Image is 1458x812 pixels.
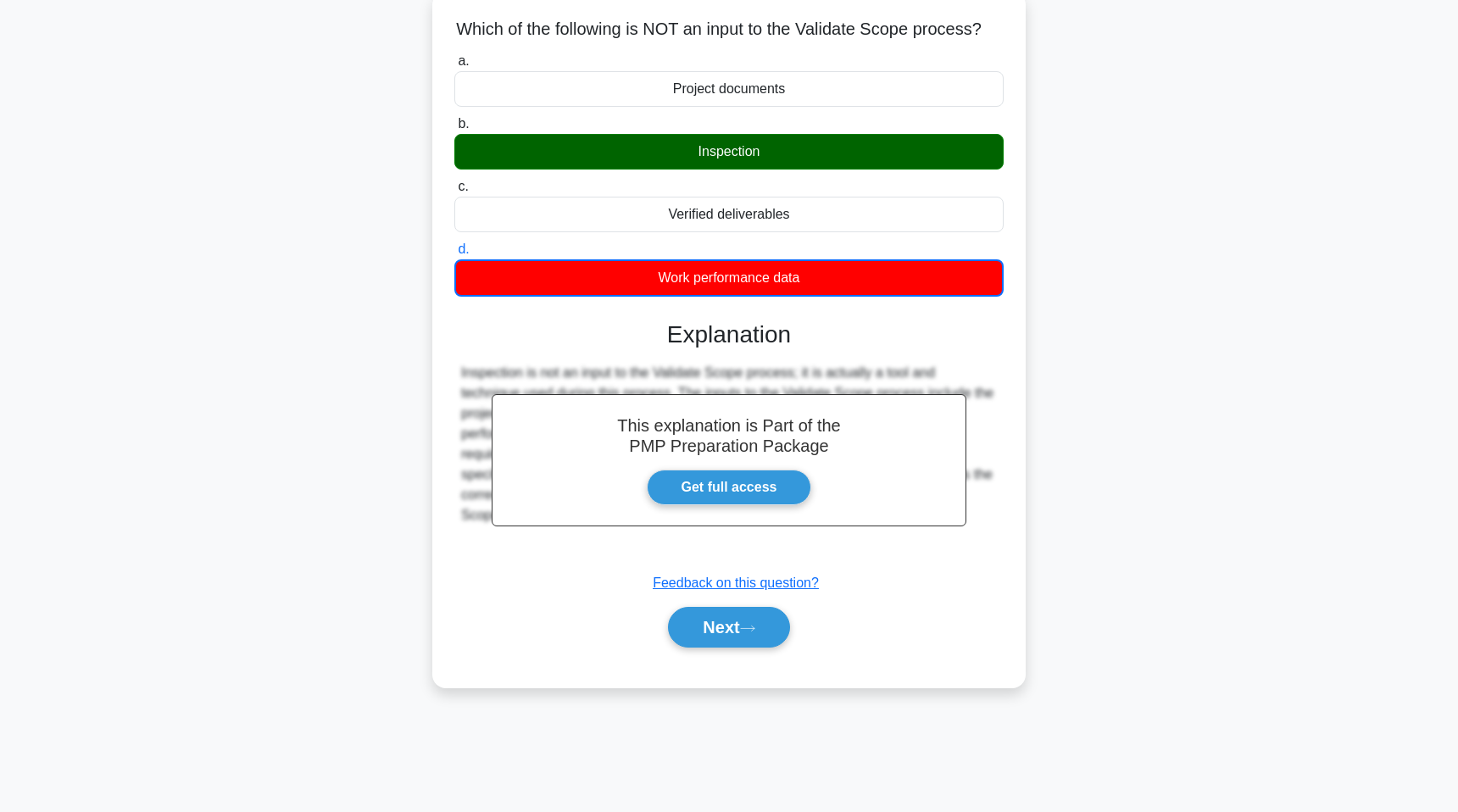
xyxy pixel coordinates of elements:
[454,71,1004,107] div: Project documents
[653,576,819,590] a: Feedback on this question?
[647,470,812,505] a: Get full access
[454,197,1004,232] div: Verified deliverables
[454,134,1004,170] div: Inspection
[458,179,468,193] span: c.
[465,320,993,349] h3: Explanation
[454,259,1004,297] div: Work performance data
[461,363,997,526] div: Inspection is not an input to the Validate Scope process; it is actually a tool and technique use...
[453,19,1005,41] h5: Which of the following is NOT an input to the Validate Scope process?
[668,607,789,648] button: Next
[458,242,469,256] span: d.
[458,53,469,68] span: a.
[458,116,469,131] span: b.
